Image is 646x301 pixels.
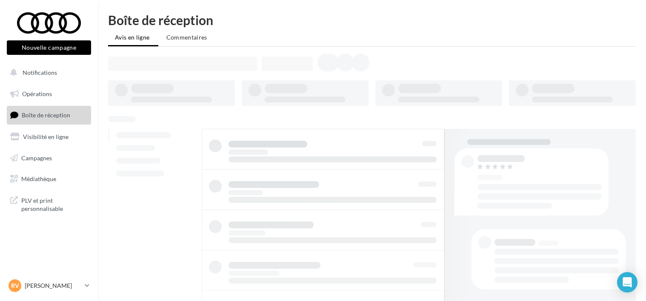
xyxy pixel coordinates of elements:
[21,175,56,182] span: Médiathèque
[11,281,19,290] span: RV
[22,90,52,97] span: Opérations
[21,154,52,161] span: Campagnes
[5,64,89,82] button: Notifications
[5,149,93,167] a: Campagnes
[5,85,93,103] a: Opérations
[25,281,81,290] p: [PERSON_NAME]
[7,40,91,55] button: Nouvelle campagne
[23,133,69,140] span: Visibilité en ligne
[617,272,637,292] div: Open Intercom Messenger
[23,69,57,76] span: Notifications
[5,106,93,124] a: Boîte de réception
[7,278,91,294] a: RV [PERSON_NAME]
[5,191,93,216] a: PLV et print personnalisable
[21,195,88,213] span: PLV et print personnalisable
[22,111,70,119] span: Boîte de réception
[5,170,93,188] a: Médiathèque
[166,34,207,41] span: Commentaires
[5,128,93,146] a: Visibilité en ligne
[108,14,636,26] div: Boîte de réception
